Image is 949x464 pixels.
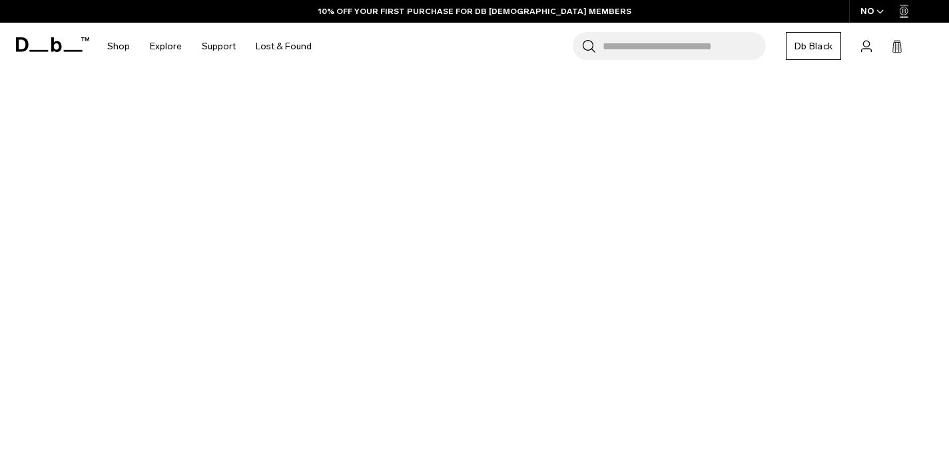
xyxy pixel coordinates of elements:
a: Shop [107,23,130,70]
a: Support [202,23,236,70]
nav: Main Navigation [97,23,322,70]
a: Db Black [786,32,841,60]
a: Lost & Found [256,23,312,70]
a: 10% OFF YOUR FIRST PURCHASE FOR DB [DEMOGRAPHIC_DATA] MEMBERS [318,5,631,17]
a: Explore [150,23,182,70]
